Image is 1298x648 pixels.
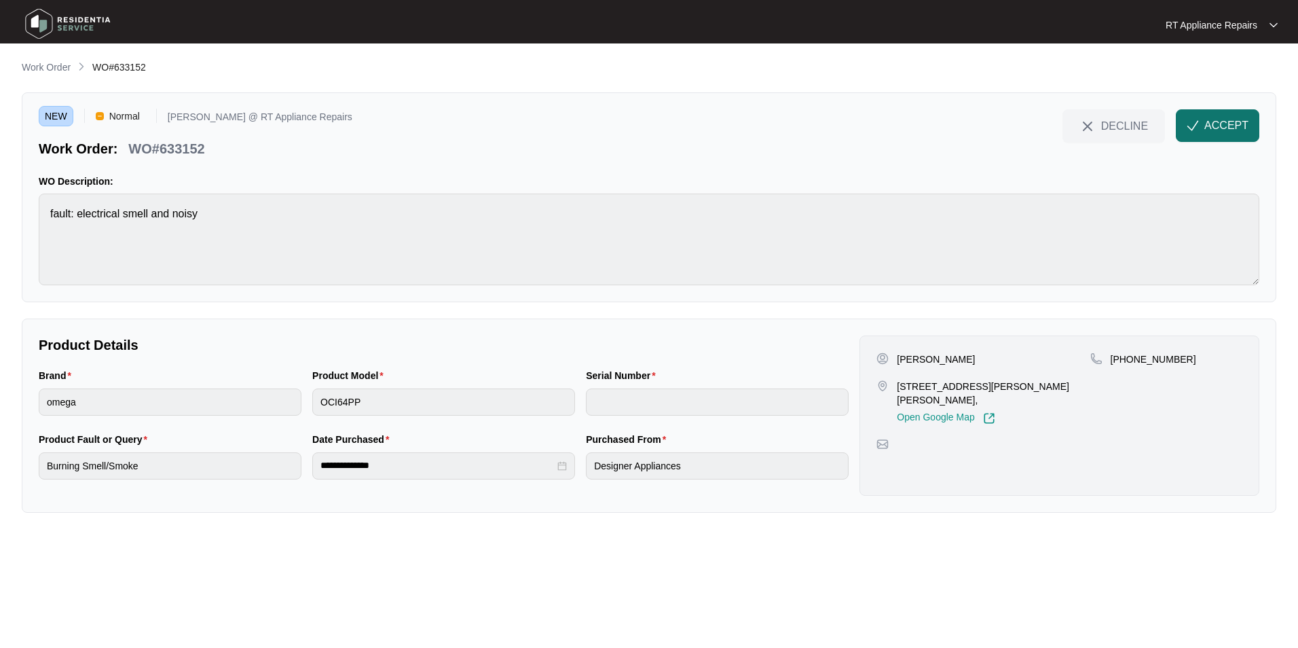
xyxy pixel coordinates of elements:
img: map-pin [876,438,889,450]
p: Work Order: [39,139,117,158]
label: Purchased From [586,433,671,446]
p: Work Order [22,60,71,74]
input: Serial Number [586,389,849,416]
label: Product Model [312,369,389,382]
textarea: fault: electrical smell and noisy [39,194,1259,285]
img: dropdown arrow [1269,22,1278,29]
img: residentia service logo [20,3,115,44]
label: Product Fault or Query [39,433,153,446]
input: Product Model [312,389,575,416]
img: Vercel Logo [96,112,104,120]
input: Brand [39,389,301,416]
p: [PERSON_NAME] [897,353,975,366]
p: RT Appliance Repairs [1166,18,1257,32]
input: Purchased From [586,452,849,480]
img: check-Icon [1187,120,1199,132]
p: [PHONE_NUMBER] [1111,353,1196,366]
span: Normal [104,106,145,126]
p: [STREET_ADDRESS][PERSON_NAME][PERSON_NAME], [897,380,1090,407]
label: Serial Number [586,369,661,382]
p: [PERSON_NAME] @ RT Appliance Repairs [168,112,352,126]
input: Date Purchased [320,458,555,473]
span: WO#633152 [92,62,146,73]
img: close-Icon [1079,118,1096,134]
button: check-IconACCEPT [1176,109,1259,142]
img: chevron-right [76,61,87,72]
img: user-pin [876,353,889,365]
img: map-pin [1090,353,1102,365]
p: Product Details [39,336,849,355]
label: Date Purchased [312,433,394,446]
input: Product Fault or Query [39,452,301,480]
a: Work Order [19,60,73,75]
p: WO#633152 [128,139,204,158]
span: ACCEPT [1204,118,1248,134]
p: WO Description: [39,175,1259,188]
label: Brand [39,369,77,382]
img: map-pin [876,380,889,392]
span: DECLINE [1101,118,1148,133]
a: Open Google Map [897,412,995,425]
button: close-IconDECLINE [1062,109,1165,142]
img: Link-External [983,412,995,425]
span: NEW [39,106,73,126]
